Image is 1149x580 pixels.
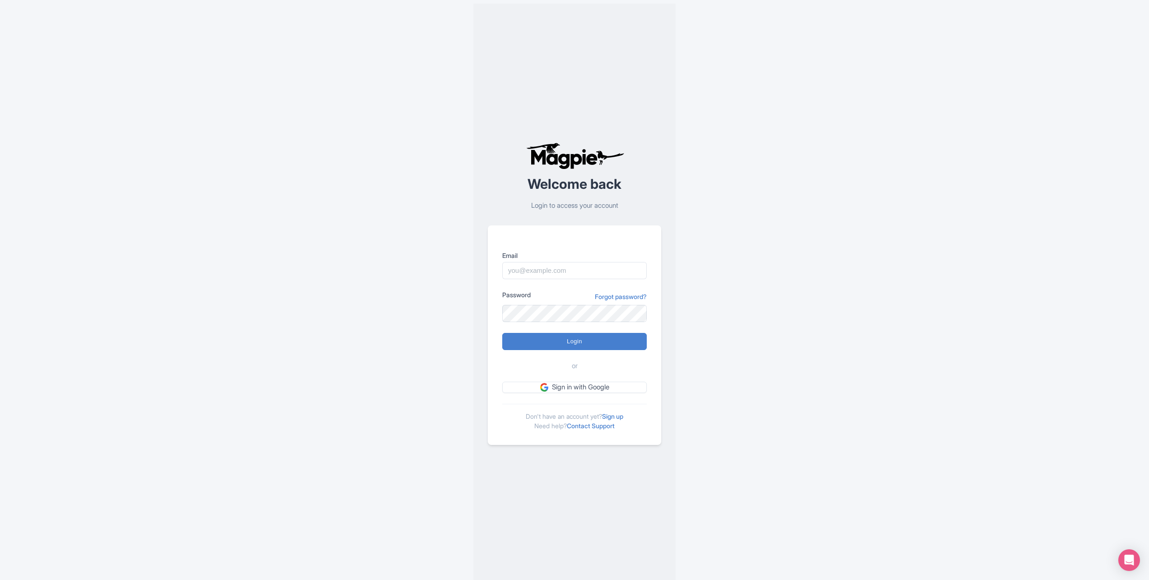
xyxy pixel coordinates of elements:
[502,404,647,430] div: Don't have an account yet? Need help?
[502,382,647,393] a: Sign in with Google
[488,177,661,192] h2: Welcome back
[572,361,578,371] span: or
[1118,549,1140,571] div: Open Intercom Messenger
[524,142,626,169] img: logo-ab69f6fb50320c5b225c76a69d11143b.png
[502,262,647,279] input: you@example.com
[602,412,623,420] a: Sign up
[502,333,647,350] input: Login
[567,422,615,430] a: Contact Support
[502,251,647,260] label: Email
[488,201,661,211] p: Login to access your account
[540,383,548,391] img: google.svg
[502,290,531,299] label: Password
[595,292,647,301] a: Forgot password?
